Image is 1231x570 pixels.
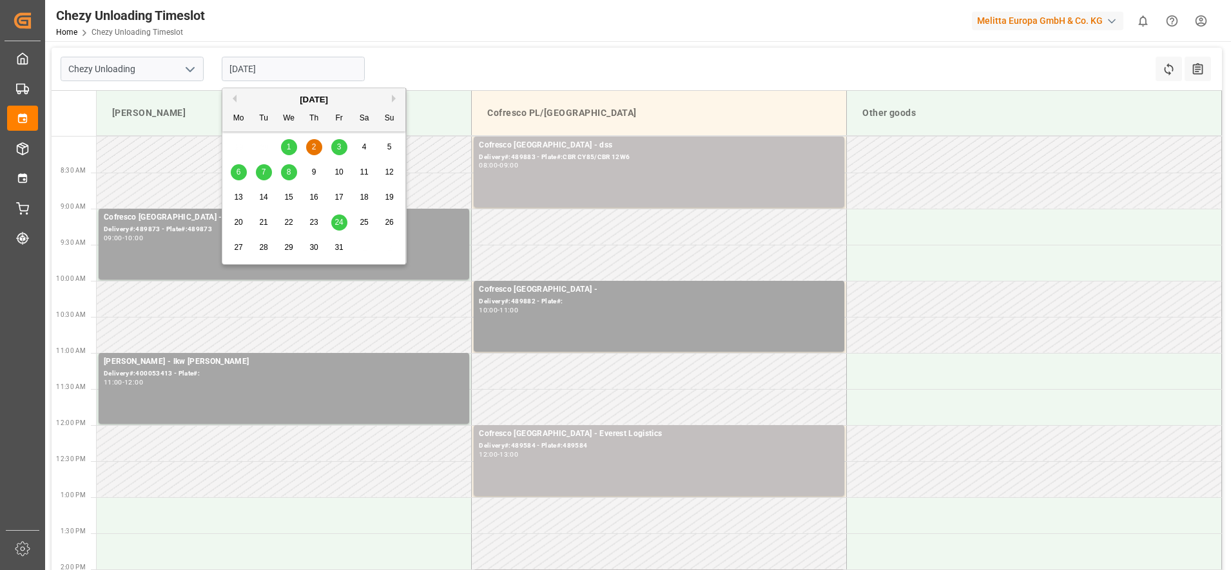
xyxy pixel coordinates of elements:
span: 17 [334,193,343,202]
span: 24 [334,218,343,227]
div: Chezy Unloading Timeslot [56,6,205,25]
div: Delivery#:489584 - Plate#:489584 [479,441,839,451]
button: Previous Month [229,95,237,102]
span: 30 [309,243,318,252]
button: Melitta Europa GmbH & Co. KG [972,8,1129,33]
div: - [498,307,499,313]
div: Tu [256,111,272,127]
div: 13:00 [499,451,518,457]
span: 19 [385,193,393,202]
div: Cofresco [GEOGRAPHIC_DATA] - Mielczarek [104,211,464,224]
div: [PERSON_NAME] [107,101,461,125]
div: Choose Monday, October 27th, 2025 [231,240,247,256]
div: Choose Tuesday, October 14th, 2025 [256,189,272,205]
div: Choose Monday, October 13th, 2025 [231,189,247,205]
input: Type to search/select [61,57,204,81]
div: Sa [356,111,373,127]
span: 11 [360,167,368,176]
div: Choose Sunday, October 5th, 2025 [382,139,398,155]
div: Choose Thursday, October 23rd, 2025 [306,214,322,231]
span: 23 [309,218,318,227]
div: Choose Friday, October 3rd, 2025 [331,139,347,155]
span: 3 [337,142,342,151]
span: 1:30 PM [61,527,86,535]
div: Delivery#:489882 - Plate#: [479,296,839,307]
span: 26 [385,218,393,227]
span: 6 [237,167,241,176]
span: 21 [259,218,267,227]
span: 5 [387,142,392,151]
a: Home [56,28,77,37]
div: Melitta Europa GmbH & Co. KG [972,12,1123,30]
div: - [498,162,499,168]
div: - [122,379,124,385]
div: 09:00 [104,235,122,241]
span: 12 [385,167,393,176]
div: Delivery#:400053413 - Plate#: [104,368,464,379]
span: 18 [360,193,368,202]
div: Choose Sunday, October 12th, 2025 [382,164,398,180]
div: - [498,451,499,457]
span: 27 [234,243,242,252]
span: 9 [312,167,316,176]
div: 12:00 [124,379,143,385]
div: Choose Saturday, October 18th, 2025 [356,189,373,205]
button: open menu [180,59,199,79]
span: 2 [312,142,316,151]
span: 10:30 AM [56,311,86,318]
span: 15 [284,193,293,202]
div: Su [382,111,398,127]
span: 8 [287,167,291,176]
div: 10:00 [479,307,498,313]
div: Choose Wednesday, October 15th, 2025 [281,189,297,205]
div: Choose Tuesday, October 7th, 2025 [256,164,272,180]
div: [DATE] [222,93,405,106]
div: [PERSON_NAME] - lkw [PERSON_NAME] [104,356,464,368]
div: Delivery#:489883 - Plate#:CBR CY85/CBR 12W6 [479,152,839,163]
div: Choose Thursday, October 2nd, 2025 [306,139,322,155]
div: Choose Monday, October 6th, 2025 [231,164,247,180]
div: Choose Friday, October 31st, 2025 [331,240,347,256]
span: 31 [334,243,343,252]
div: Cofresco [GEOGRAPHIC_DATA] - [479,283,839,296]
span: 8:30 AM [61,167,86,174]
button: show 0 new notifications [1129,6,1158,35]
span: 22 [284,218,293,227]
div: Choose Wednesday, October 8th, 2025 [281,164,297,180]
input: DD.MM.YYYY [222,57,365,81]
span: 10 [334,167,343,176]
div: Cofresco PL/[GEOGRAPHIC_DATA] [482,101,836,125]
div: Choose Friday, October 24th, 2025 [331,214,347,231]
div: 11:00 [499,307,518,313]
div: - [122,235,124,241]
span: 12:30 PM [56,455,86,462]
span: 4 [362,142,367,151]
div: Choose Saturday, October 25th, 2025 [356,214,373,231]
span: 9:30 AM [61,239,86,246]
div: Choose Wednesday, October 29th, 2025 [281,240,297,256]
div: Choose Wednesday, October 1st, 2025 [281,139,297,155]
div: Choose Tuesday, October 28th, 2025 [256,240,272,256]
span: 25 [360,218,368,227]
span: 11:00 AM [56,347,86,354]
div: Delivery#:489873 - Plate#:489873 [104,224,464,235]
div: 11:00 [104,379,122,385]
span: 20 [234,218,242,227]
span: 16 [309,193,318,202]
div: Choose Saturday, October 4th, 2025 [356,139,373,155]
div: Choose Sunday, October 19th, 2025 [382,189,398,205]
div: Choose Thursday, October 9th, 2025 [306,164,322,180]
div: We [281,111,297,127]
span: 7 [262,167,266,176]
div: Cofresco [GEOGRAPHIC_DATA] - dss [479,139,839,152]
div: Choose Thursday, October 16th, 2025 [306,189,322,205]
span: 11:30 AM [56,383,86,390]
div: 10:00 [124,235,143,241]
div: Choose Monday, October 20th, 2025 [231,214,247,231]
div: Fr [331,111,347,127]
span: 28 [259,243,267,252]
span: 1:00 PM [61,491,86,499]
div: Th [306,111,322,127]
div: Choose Friday, October 17th, 2025 [331,189,347,205]
div: 12:00 [479,451,498,457]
